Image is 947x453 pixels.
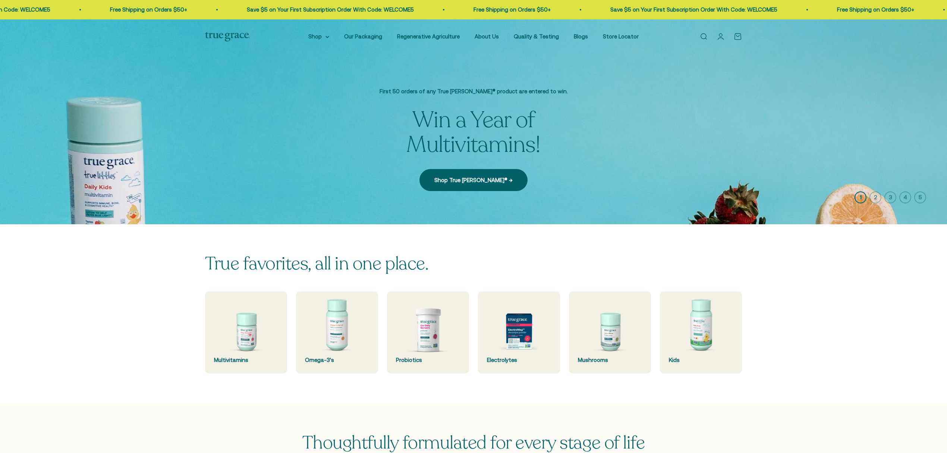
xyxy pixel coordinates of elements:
[669,356,733,365] div: Kids
[470,6,547,13] a: Free Shipping on Orders $50+
[305,356,369,365] div: Omega-3's
[350,87,597,96] p: First 50 orders of any True [PERSON_NAME]® product are entered to win.
[869,191,881,203] button: 2
[308,32,329,41] summary: Shop
[574,33,588,40] a: Blogs
[396,356,460,365] div: Probiotics
[514,33,559,40] a: Quality & Testing
[243,5,410,14] p: Save $5 on Your First Subscription Order With Code: WELCOME5
[475,33,499,40] a: About Us
[578,356,642,365] div: Mushrooms
[569,291,651,374] a: Mushrooms
[205,252,428,276] split-lines: True favorites, all in one place.
[205,291,287,374] a: Multivitamins
[855,191,866,203] button: 1
[214,356,278,365] div: Multivitamins
[478,291,560,374] a: Electrolytes
[344,33,382,40] a: Our Packaging
[607,5,774,14] p: Save $5 on Your First Subscription Order With Code: WELCOME5
[884,191,896,203] button: 3
[419,169,528,191] a: Shop True [PERSON_NAME]® →
[406,105,541,160] split-lines: Win a Year of Multivitamins!
[660,291,742,374] a: Kids
[487,356,551,365] div: Electrolytes
[603,33,639,40] a: Store Locator
[106,6,183,13] a: Free Shipping on Orders $50+
[899,191,911,203] button: 4
[914,191,926,203] button: 5
[387,291,469,374] a: Probiotics
[833,6,910,13] a: Free Shipping on Orders $50+
[296,291,378,374] a: Omega-3's
[397,33,460,40] a: Regenerative Agriculture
